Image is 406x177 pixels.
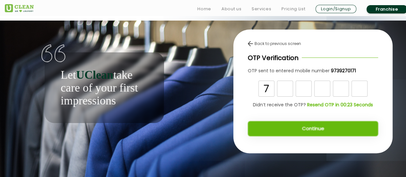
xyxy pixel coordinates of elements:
img: quote-img [41,44,65,62]
b: Resend OTP in 00:23 Seconds [307,102,373,108]
a: Services [252,5,271,13]
a: Resend OTP in 00:23 Seconds [306,102,373,108]
b: UClean [76,68,113,81]
img: UClean Laundry and Dry Cleaning [5,4,34,12]
p: Let take care of your first impressions [61,68,148,107]
a: Login/Signup [315,5,356,13]
a: 9739270171 [330,67,356,74]
img: back-arrow.svg [248,41,253,46]
b: 9739270171 [331,67,356,74]
a: Home [197,5,211,13]
a: About us [221,5,241,13]
div: Back to previous screen [248,41,378,47]
span: Didn’t receive the OTP? [253,102,306,108]
span: OTP sent to entered mobile number [248,67,330,74]
a: Pricing List [281,5,305,13]
p: OTP Verification [248,53,298,63]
